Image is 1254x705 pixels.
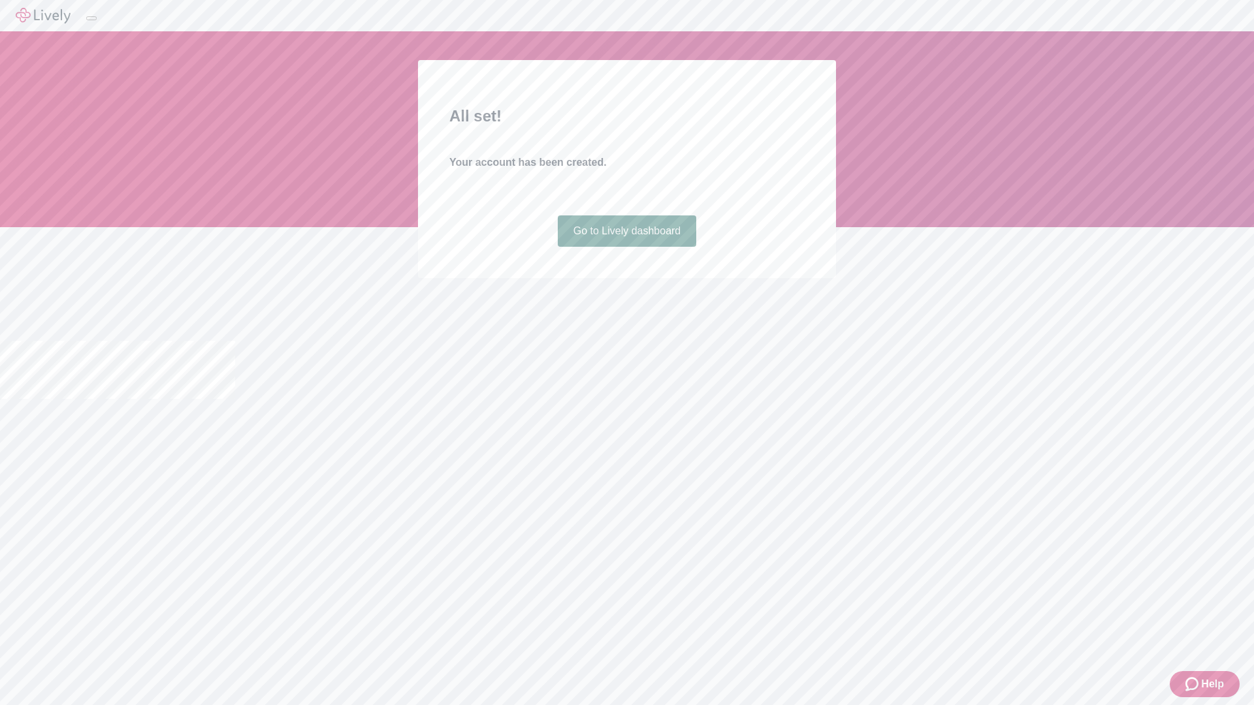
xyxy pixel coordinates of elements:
[86,16,97,20] button: Log out
[1185,676,1201,692] svg: Zendesk support icon
[16,8,71,23] img: Lively
[1201,676,1224,692] span: Help
[558,215,697,247] a: Go to Lively dashboard
[449,104,805,128] h2: All set!
[1170,671,1240,697] button: Zendesk support iconHelp
[449,155,805,170] h4: Your account has been created.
